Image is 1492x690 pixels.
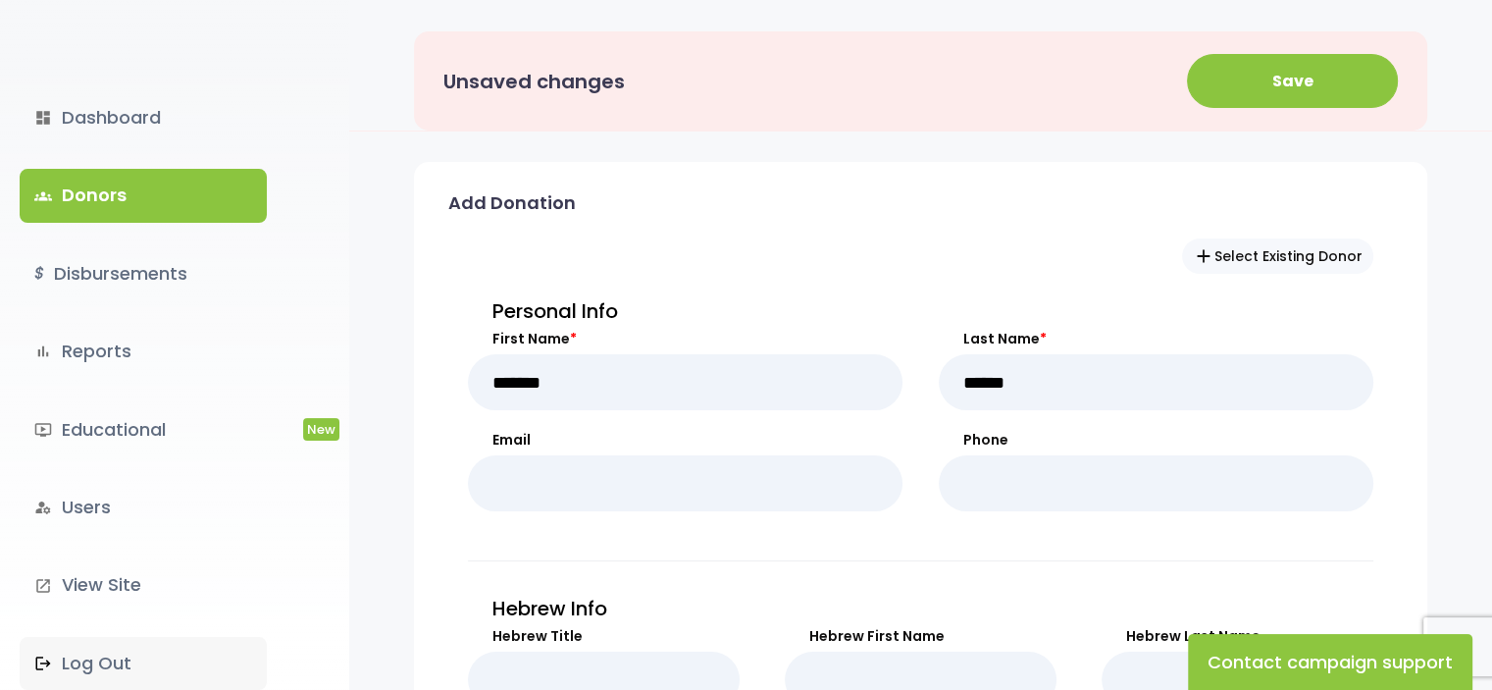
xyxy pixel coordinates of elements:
span: groups [34,187,52,205]
i: $ [34,260,44,289]
i: manage_accounts [34,499,52,516]
a: groupsDonors [20,169,267,222]
a: ondemand_videoEducationalNew [20,403,267,456]
a: bar_chartReports [20,325,267,378]
a: dashboardDashboard [20,91,267,144]
label: Hebrew Last Name [1102,626,1373,647]
button: Save [1187,54,1398,108]
p: Add Donation [448,187,576,219]
label: Hebrew First Name [785,626,1056,647]
label: Email [468,430,902,451]
label: First Name [468,329,902,349]
p: Personal Info [468,293,1373,329]
a: launchView Site [20,558,267,611]
i: launch [34,577,52,595]
label: Last Name [939,329,1373,349]
a: manage_accountsUsers [20,481,267,534]
p: Hebrew Info [468,591,1373,626]
i: dashboard [34,109,52,127]
i: ondemand_video [34,421,52,439]
span: New [303,418,339,441]
button: addSelect Existing Donor [1182,239,1373,274]
i: bar_chart [34,343,52,360]
p: Unsaved changes [443,64,625,99]
span: add [1193,245,1214,267]
label: Phone [939,430,1373,451]
a: Log Out [20,637,267,690]
label: Hebrew Title [468,626,740,647]
button: Contact campaign support [1188,634,1472,690]
a: $Disbursements [20,247,267,300]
